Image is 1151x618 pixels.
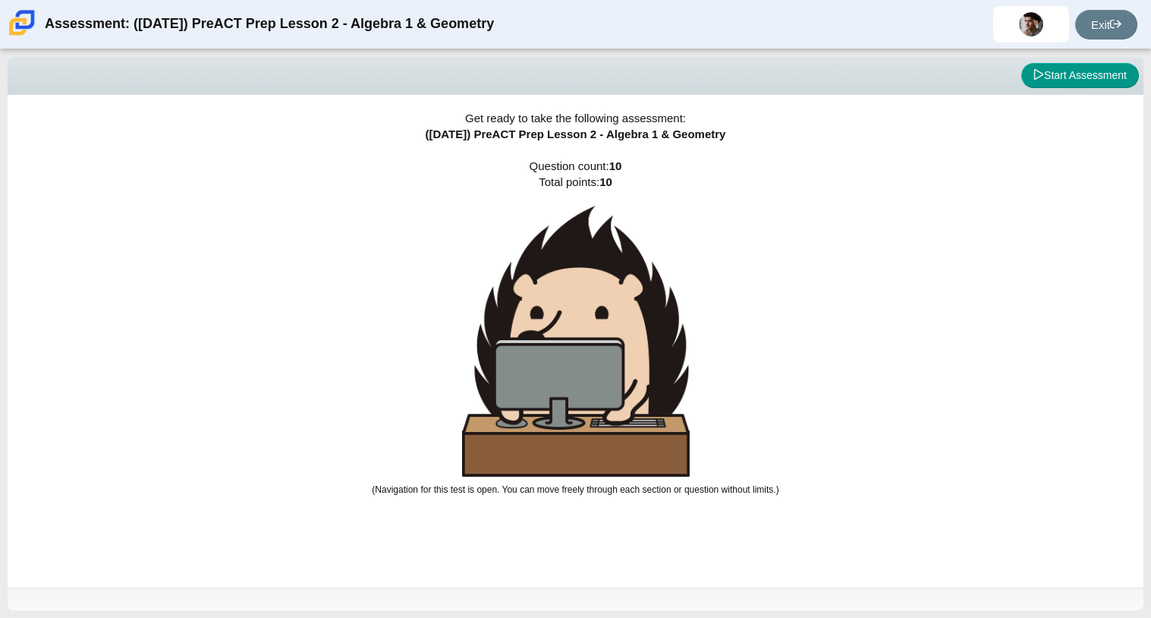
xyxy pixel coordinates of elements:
span: ([DATE]) PreACT Prep Lesson 2 - Algebra 1 & Geometry [426,128,726,140]
img: Carmen School of Science & Technology [6,7,38,39]
b: 10 [599,175,612,188]
img: hedgehog-behind-computer-large.png [462,206,690,477]
img: david.guzman.u6WmEZ [1019,12,1043,36]
small: (Navigation for this test is open. You can move freely through each section or question without l... [372,484,778,495]
button: Start Assessment [1021,63,1139,89]
div: Assessment: ([DATE]) PreACT Prep Lesson 2 - Algebra 1 & Geometry [45,6,494,43]
b: 10 [609,159,622,172]
span: Question count: Total points: [372,159,778,495]
a: Exit [1075,10,1137,39]
span: Get ready to take the following assessment: [465,112,686,125]
a: Carmen School of Science & Technology [6,28,38,41]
